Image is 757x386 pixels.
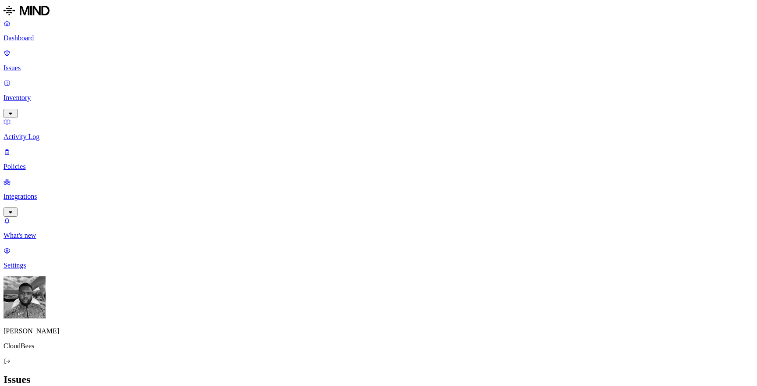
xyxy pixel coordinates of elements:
[4,276,46,318] img: Cameron White
[4,94,753,102] p: Inventory
[4,4,753,19] a: MIND
[4,178,753,215] a: Integrations
[4,79,753,117] a: Inventory
[4,4,50,18] img: MIND
[4,217,753,239] a: What's new
[4,49,753,72] a: Issues
[4,148,753,171] a: Policies
[4,342,753,350] p: CloudBees
[4,118,753,141] a: Activity Log
[4,163,753,171] p: Policies
[4,247,753,269] a: Settings
[4,374,753,386] h2: Issues
[4,34,753,42] p: Dashboard
[4,261,753,269] p: Settings
[4,133,753,141] p: Activity Log
[4,232,753,239] p: What's new
[4,64,753,72] p: Issues
[4,19,753,42] a: Dashboard
[4,193,753,200] p: Integrations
